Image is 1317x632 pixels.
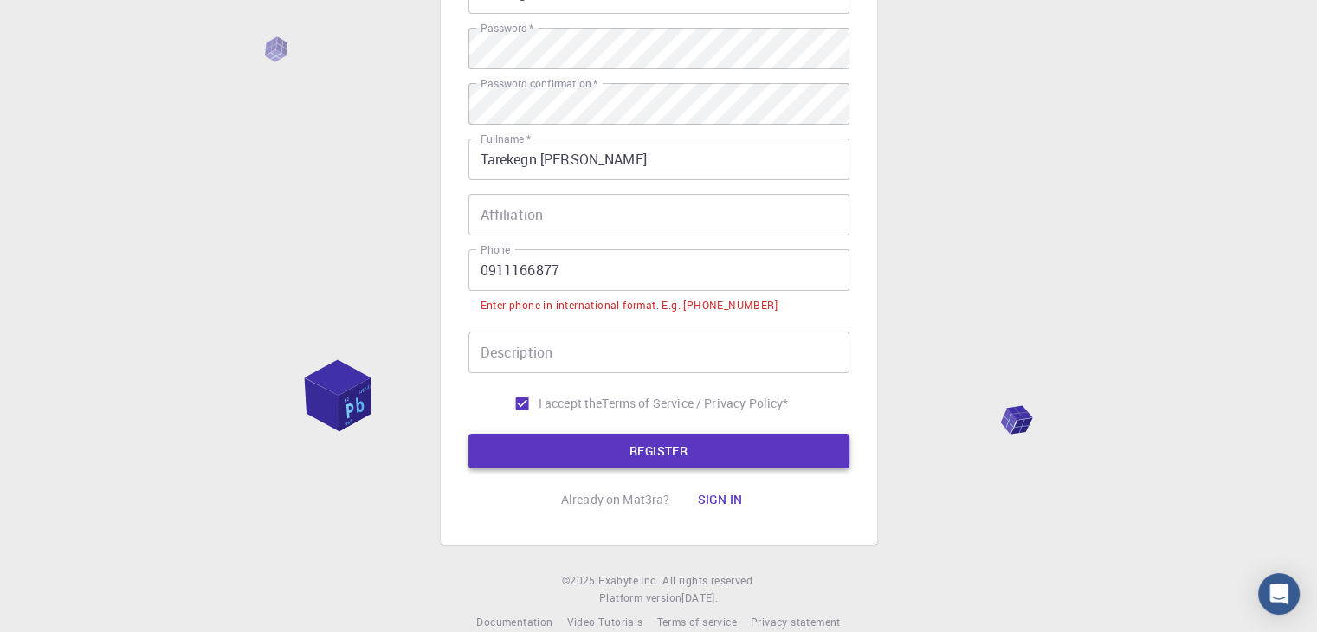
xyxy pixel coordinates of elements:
button: Sign in [683,482,756,517]
p: Already on Mat3ra? [561,491,670,508]
button: REGISTER [468,434,849,468]
a: Exabyte Inc. [598,572,659,590]
a: Video Tutorials [566,614,642,631]
span: Video Tutorials [566,615,642,629]
label: Phone [481,242,510,257]
div: Open Intercom Messenger [1258,573,1300,615]
a: Documentation [476,614,552,631]
span: [DATE] . [681,590,718,604]
a: Terms of Service / Privacy Policy* [602,395,788,412]
span: Exabyte Inc. [598,573,659,587]
span: Terms of service [656,615,736,629]
span: Privacy statement [751,615,841,629]
span: Documentation [476,615,552,629]
a: [DATE]. [681,590,718,607]
label: Password confirmation [481,76,597,91]
span: © 2025 [562,572,598,590]
a: Privacy statement [751,614,841,631]
span: All rights reserved. [662,572,755,590]
span: Platform version [599,590,681,607]
a: Terms of service [656,614,736,631]
span: I accept the [539,395,603,412]
div: Enter phone in international format. E.g. [PHONE_NUMBER] [481,297,778,314]
p: Terms of Service / Privacy Policy * [602,395,788,412]
label: Fullname [481,132,531,146]
label: Password [481,21,533,35]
